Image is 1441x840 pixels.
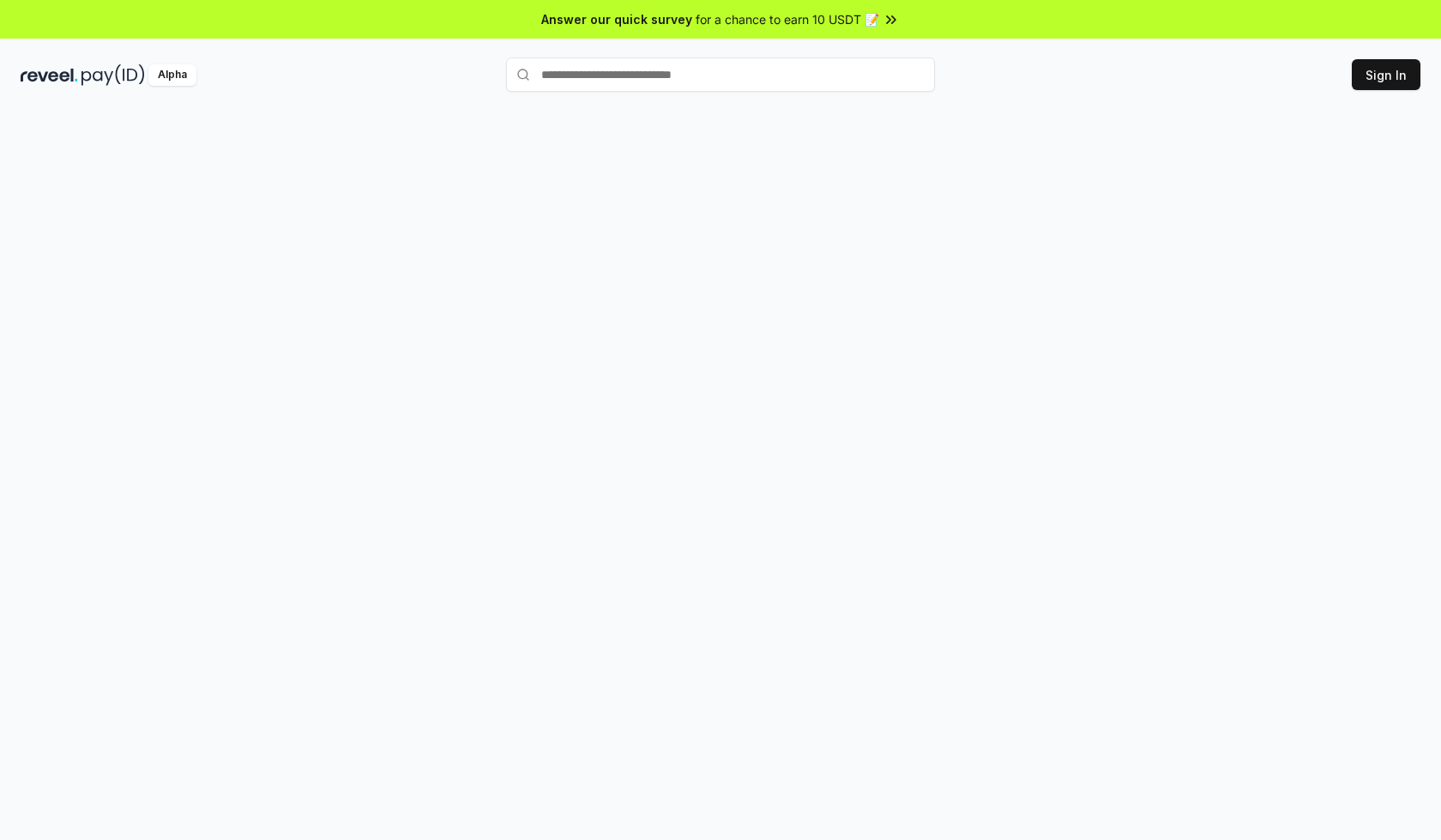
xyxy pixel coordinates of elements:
[148,64,196,86] div: Alpha
[81,64,145,86] img: pay_id
[21,64,78,86] img: reveel_dark
[541,10,692,28] span: Answer our quick survey
[696,10,879,28] span: for a chance to earn 10 USDT 📝
[1352,59,1420,90] button: Sign In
